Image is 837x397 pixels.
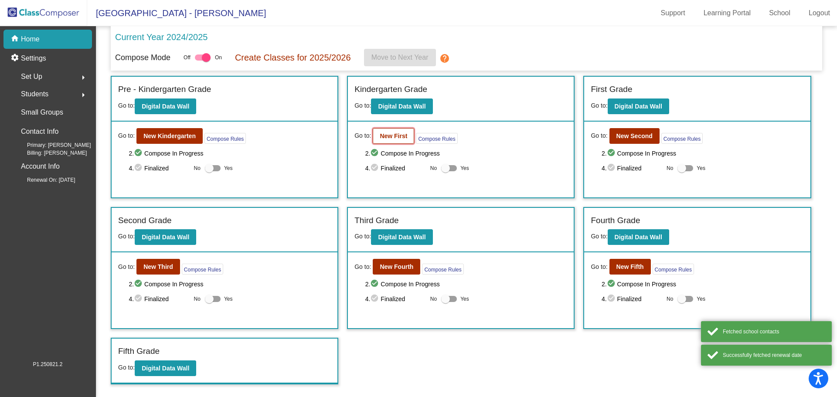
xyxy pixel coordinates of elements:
[371,98,432,114] button: Digital Data Wall
[134,148,144,159] mat-icon: check_circle
[380,263,413,270] b: New Fourth
[184,54,191,61] span: Off
[591,233,607,240] span: Go to:
[136,259,180,275] button: New Third
[723,351,825,359] div: Successfully fetched renewal date
[723,328,825,336] div: Fetched school contacts
[78,72,88,83] mat-icon: arrow_right
[602,148,804,159] span: 2. Compose In Progress
[591,102,607,109] span: Go to:
[802,6,837,20] a: Logout
[118,345,160,358] label: Fifth Grade
[616,263,644,270] b: New Fifth
[661,133,703,144] button: Compose Rules
[182,264,223,275] button: Compose Rules
[591,83,632,96] label: First Grade
[364,49,436,66] button: Move to Next Year
[370,294,381,304] mat-icon: check_circle
[118,102,135,109] span: Go to:
[373,259,420,275] button: New Fourth
[609,259,651,275] button: New Fifth
[380,132,407,139] b: New First
[21,53,46,64] p: Settings
[235,51,351,64] p: Create Classes for 2025/2026
[13,176,75,184] span: Renewal On: [DATE]
[224,163,233,173] span: Yes
[21,71,42,83] span: Set Up
[354,102,371,109] span: Go to:
[118,214,172,227] label: Second Grade
[697,163,705,173] span: Yes
[194,295,201,303] span: No
[118,233,135,240] span: Go to:
[354,83,427,96] label: Kindergarten Grade
[422,264,463,275] button: Compose Rules
[697,294,705,304] span: Yes
[430,164,437,172] span: No
[370,148,381,159] mat-icon: check_circle
[354,214,398,227] label: Third Grade
[365,163,426,173] span: 4. Finalized
[365,294,426,304] span: 4. Finalized
[762,6,797,20] a: School
[607,148,617,159] mat-icon: check_circle
[21,126,58,138] p: Contact Info
[118,131,135,140] span: Go to:
[354,131,371,140] span: Go to:
[365,279,568,289] span: 2. Compose In Progress
[608,229,669,245] button: Digital Data Wall
[224,294,233,304] span: Yes
[118,83,211,96] label: Pre - Kindergarten Grade
[602,279,804,289] span: 2. Compose In Progress
[78,90,88,100] mat-icon: arrow_right
[134,294,144,304] mat-icon: check_circle
[602,163,662,173] span: 4. Finalized
[204,133,246,144] button: Compose Rules
[21,34,40,44] p: Home
[697,6,758,20] a: Learning Portal
[416,133,457,144] button: Compose Rules
[365,148,568,159] span: 2. Compose In Progress
[602,294,662,304] span: 4. Finalized
[129,163,189,173] span: 4. Finalized
[667,164,673,172] span: No
[135,98,196,114] button: Digital Data Wall
[591,131,607,140] span: Go to:
[354,233,371,240] span: Go to:
[378,234,425,241] b: Digital Data Wall
[13,141,91,149] span: Primary: [PERSON_NAME]
[430,295,437,303] span: No
[608,98,669,114] button: Digital Data Wall
[607,163,617,173] mat-icon: check_circle
[370,279,381,289] mat-icon: check_circle
[607,294,617,304] mat-icon: check_circle
[371,54,429,61] span: Move to Next Year
[667,295,673,303] span: No
[136,128,203,144] button: New Kindergarten
[135,360,196,376] button: Digital Data Wall
[654,6,692,20] a: Support
[370,163,381,173] mat-icon: check_circle
[615,103,662,110] b: Digital Data Wall
[460,163,469,173] span: Yes
[653,264,694,275] button: Compose Rules
[118,364,135,371] span: Go to:
[609,128,660,144] button: New Second
[215,54,222,61] span: On
[378,103,425,110] b: Digital Data Wall
[607,279,617,289] mat-icon: check_circle
[129,148,331,159] span: 2. Compose In Progress
[143,132,196,139] b: New Kindergarten
[616,132,653,139] b: New Second
[615,234,662,241] b: Digital Data Wall
[10,53,21,64] mat-icon: settings
[13,149,87,157] span: Billing: [PERSON_NAME]
[439,53,450,64] mat-icon: help
[591,214,640,227] label: Fourth Grade
[142,103,189,110] b: Digital Data Wall
[129,294,189,304] span: 4. Finalized
[142,365,189,372] b: Digital Data Wall
[21,88,48,100] span: Students
[134,163,144,173] mat-icon: check_circle
[142,234,189,241] b: Digital Data Wall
